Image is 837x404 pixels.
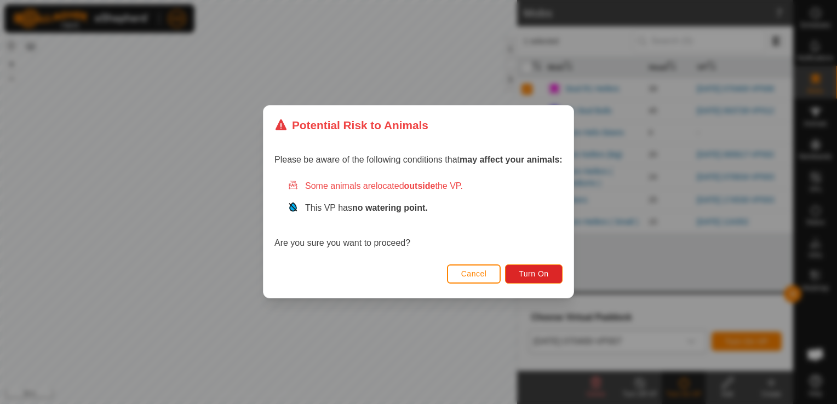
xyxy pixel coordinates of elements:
[376,182,463,191] span: located the VP.
[519,270,549,279] span: Turn On
[506,264,563,284] button: Turn On
[288,180,563,193] div: Some animals are
[274,180,563,250] div: Are you sure you want to proceed?
[352,204,428,213] strong: no watering point.
[447,264,501,284] button: Cancel
[404,182,435,191] strong: outside
[274,117,428,134] div: Potential Risk to Animals
[461,270,487,279] span: Cancel
[460,155,563,165] strong: may affect your animals:
[274,155,563,165] span: Please be aware of the following conditions that
[305,204,428,213] span: This VP has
